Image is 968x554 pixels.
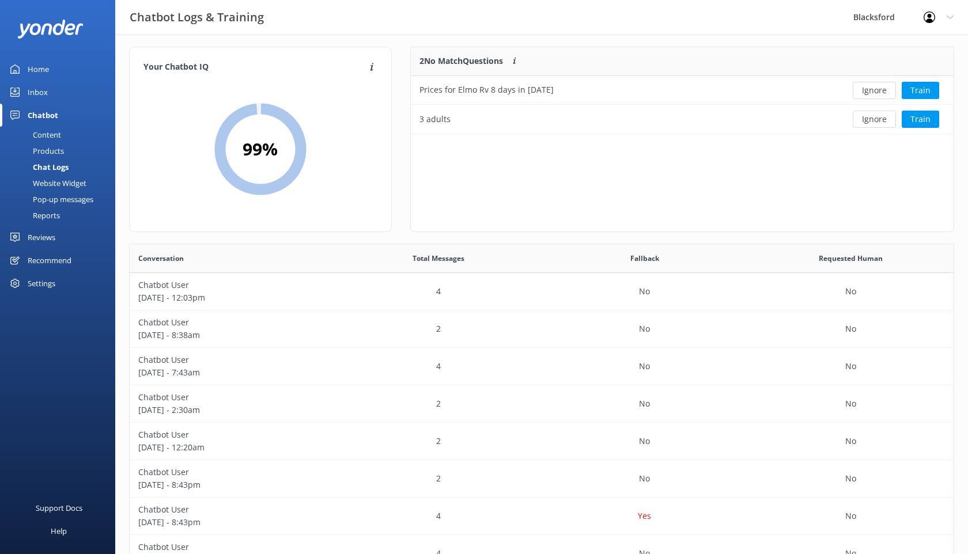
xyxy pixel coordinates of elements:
[130,348,954,385] div: row
[51,519,67,542] div: Help
[138,366,327,379] p: [DATE] - 7:43am
[138,503,327,516] p: Chatbot User
[28,249,71,272] div: Recommend
[7,159,115,175] a: Chat Logs
[28,81,48,104] div: Inbox
[138,541,327,553] p: Chatbot User
[419,113,451,126] div: 3 adults
[639,397,650,410] p: No
[902,111,939,128] button: Train
[819,253,883,264] span: Requested Human
[639,285,650,298] p: No
[36,496,82,519] div: Support Docs
[639,435,650,447] p: No
[7,191,93,207] div: Pop-up messages
[138,391,327,404] p: Chatbot User
[413,253,464,264] span: Total Messages
[436,397,441,410] p: 2
[7,143,115,159] a: Products
[436,285,441,298] p: 4
[845,510,856,522] p: No
[436,472,441,485] p: 2
[639,360,650,373] p: No
[138,329,327,341] p: [DATE] - 8:38am
[411,76,954,105] div: row
[7,127,61,143] div: Content
[639,472,650,485] p: No
[28,58,49,81] div: Home
[436,360,441,373] p: 4
[436,510,441,522] p: 4
[138,404,327,416] p: [DATE] - 2:30am
[7,127,115,143] a: Content
[7,175,115,191] a: Website Widget
[7,159,69,175] div: Chat Logs
[7,191,115,207] a: Pop-up messages
[630,253,659,264] span: Fallback
[411,76,954,134] div: grid
[436,322,441,335] p: 2
[130,460,954,498] div: row
[138,428,327,441] p: Chatbot User
[138,316,327,329] p: Chatbot User
[7,143,64,159] div: Products
[138,466,327,479] p: Chatbot User
[138,253,184,264] span: Conversation
[411,105,954,134] div: row
[138,441,327,454] p: [DATE] - 12:20am
[845,397,856,410] p: No
[130,8,264,26] h3: Chatbot Logs & Training
[902,82,939,99] button: Train
[130,310,954,348] div: row
[845,360,856,373] p: No
[419,84,554,96] div: Prices for Elmo Rv 8 days in [DATE]
[28,104,58,127] div: Chatbot
[130,273,954,310] div: row
[853,82,896,99] button: Ignore
[28,272,55,295] div: Settings
[7,207,60,223] div: Reports
[130,498,954,535] div: row
[243,135,278,163] h2: 99 %
[7,175,86,191] div: Website Widget
[845,322,856,335] p: No
[138,479,327,491] p: [DATE] - 8:43pm
[7,207,115,223] a: Reports
[28,226,55,249] div: Reviews
[17,20,84,39] img: yonder-white-logo.png
[436,435,441,447] p: 2
[845,435,856,447] p: No
[138,516,327,529] p: [DATE] - 8:43pm
[138,279,327,291] p: Chatbot User
[845,285,856,298] p: No
[853,111,896,128] button: Ignore
[639,322,650,335] p: No
[130,385,954,423] div: row
[138,354,327,366] p: Chatbot User
[143,61,366,74] h4: Your Chatbot IQ
[138,291,327,304] p: [DATE] - 12:03pm
[638,510,651,522] p: Yes
[419,55,503,67] p: 2 No Match Questions
[845,472,856,485] p: No
[130,423,954,460] div: row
